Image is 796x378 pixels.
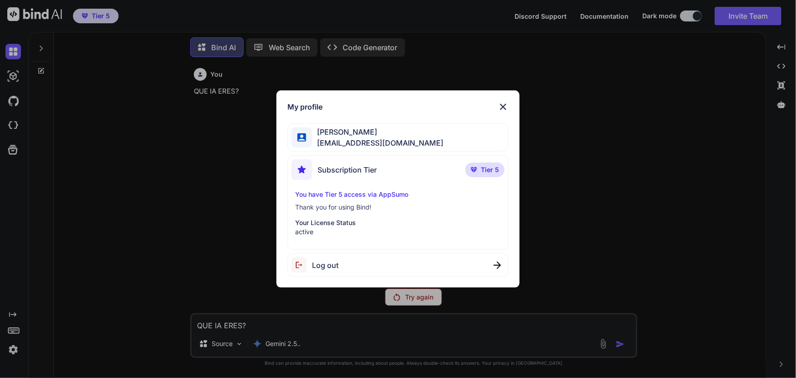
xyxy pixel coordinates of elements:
[312,260,338,271] span: Log out
[297,133,306,142] img: profile
[291,159,312,180] img: subscription
[312,137,444,148] span: [EMAIL_ADDRESS][DOMAIN_NAME]
[295,190,501,199] p: You have Tier 5 access via AppSumo
[317,164,377,175] span: Subscription Tier
[295,218,501,227] p: Your License Status
[295,227,501,236] p: active
[312,126,444,137] span: [PERSON_NAME]
[481,165,499,174] span: Tier 5
[291,257,312,273] img: logout
[498,101,509,112] img: close
[295,203,501,212] p: Thank you for using Bind!
[494,262,501,269] img: close
[471,167,477,173] img: premium
[287,101,323,112] h1: My profile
